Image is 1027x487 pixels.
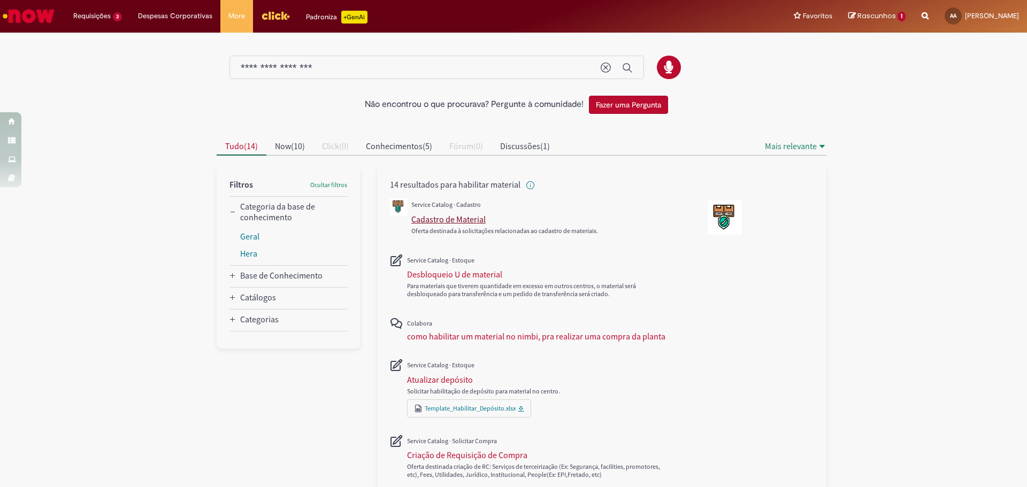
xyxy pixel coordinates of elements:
[365,100,584,110] h2: Não encontrou o que procurava? Pergunte à comunidade!
[898,12,906,21] span: 1
[965,11,1019,20] span: [PERSON_NAME]
[950,12,956,19] span: AA
[306,11,367,24] div: Padroniza
[589,96,668,114] button: Fazer uma Pergunta
[341,11,367,24] p: +GenAi
[73,11,111,21] span: Requisições
[113,12,122,21] span: 3
[138,11,212,21] span: Despesas Corporativas
[261,7,290,24] img: click_logo_yellow_360x200.png
[803,11,832,21] span: Favoritos
[848,11,906,21] a: Rascunhos
[857,11,896,21] span: Rascunhos
[1,5,56,27] img: ServiceNow
[228,11,245,21] span: More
